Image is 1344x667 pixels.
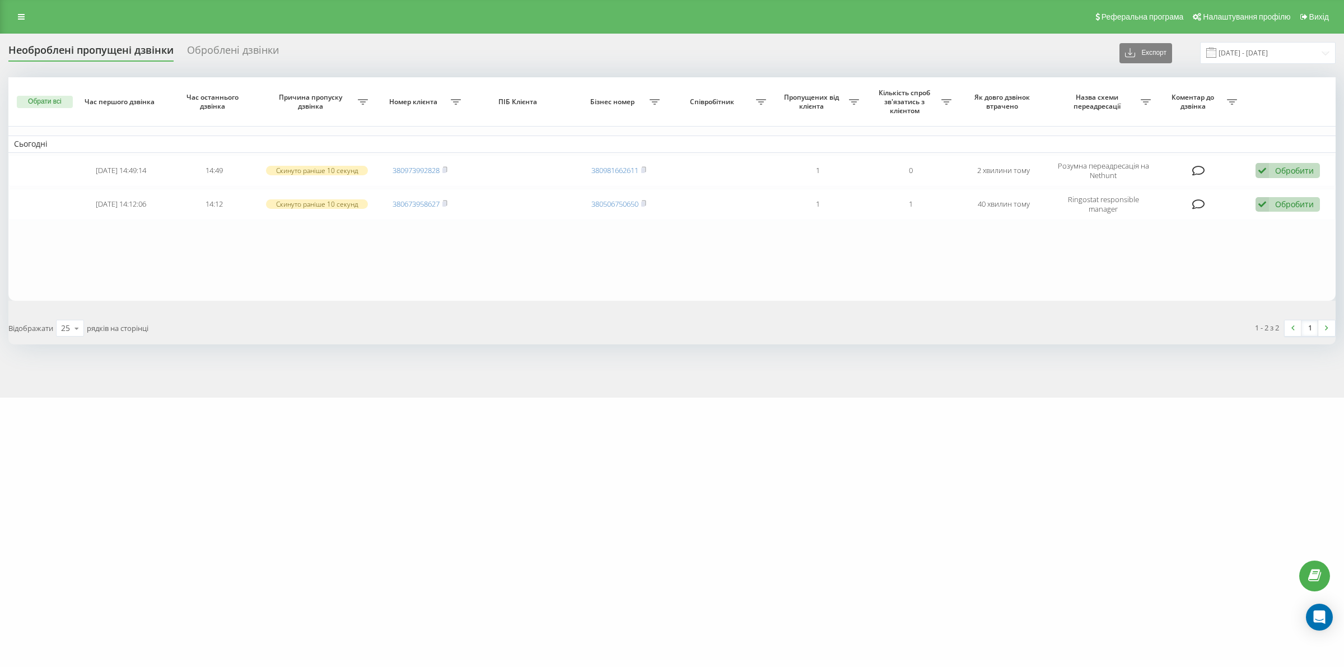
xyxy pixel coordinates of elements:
[591,199,638,209] a: 380506750650
[87,323,148,333] span: рядків на сторінці
[266,199,367,209] div: Скинуто раніше 10 секунд
[187,44,279,62] div: Оброблені дзвінки
[1050,155,1156,186] td: Розумна переадресація на Nethunt
[957,155,1050,186] td: 2 хвилини тому
[1162,93,1227,110] span: Коментар до дзвінка
[379,97,451,106] span: Номер клієнта
[671,97,756,106] span: Співробітник
[393,199,440,209] a: 380673958627
[591,165,638,175] a: 380981662611
[957,189,1050,220] td: 40 хвилин тому
[8,44,174,62] div: Необроблені пропущені дзвінки
[777,93,849,110] span: Пропущених від клієнта
[865,155,958,186] td: 0
[477,97,562,106] span: ПІБ Клієнта
[1050,189,1156,220] td: Ringostat responsible manager
[1309,12,1329,21] span: Вихід
[1255,322,1279,333] div: 1 - 2 з 2
[167,155,260,186] td: 14:49
[865,189,958,220] td: 1
[1275,199,1314,209] div: Обробити
[772,155,865,186] td: 1
[1119,43,1172,63] button: Експорт
[1306,604,1333,631] div: Open Intercom Messenger
[8,136,1336,152] td: Сьогодні
[8,323,53,333] span: Відображати
[17,96,73,108] button: Обрати всі
[75,189,168,220] td: [DATE] 14:12:06
[1203,12,1290,21] span: Налаштування профілю
[870,88,942,115] span: Кількість спроб зв'язатись з клієнтом
[75,155,168,186] td: [DATE] 14:49:14
[85,97,158,106] span: Час першого дзвінка
[167,189,260,220] td: 14:12
[61,323,70,334] div: 25
[393,165,440,175] a: 380973992828
[178,93,251,110] span: Час останнього дзвінка
[578,97,650,106] span: Бізнес номер
[772,189,865,220] td: 1
[1056,93,1141,110] span: Назва схеми переадресації
[266,93,357,110] span: Причина пропуску дзвінка
[1275,165,1314,176] div: Обробити
[1102,12,1184,21] span: Реферальна програма
[1301,320,1318,336] a: 1
[266,166,367,175] div: Скинуто раніше 10 секунд
[967,93,1040,110] span: Як довго дзвінок втрачено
